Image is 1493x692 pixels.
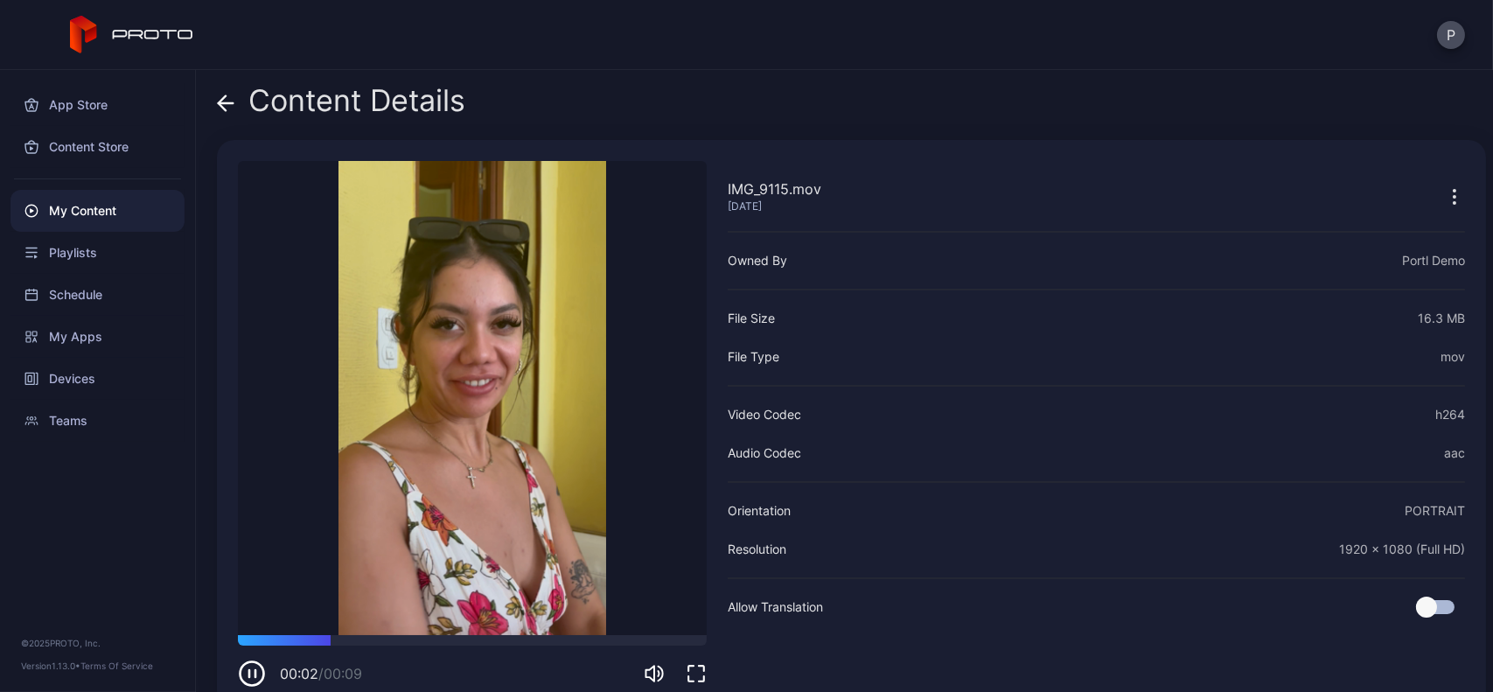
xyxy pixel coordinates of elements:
[1402,250,1465,271] div: Portl Demo
[10,274,185,316] a: Schedule
[21,661,80,671] span: Version 1.13.0 •
[10,316,185,358] a: My Apps
[10,126,185,168] a: Content Store
[728,404,801,425] div: Video Codec
[728,178,821,199] div: IMG_9115.mov
[21,636,174,650] div: © 2025 PROTO, Inc.
[1418,308,1465,329] div: 16.3 MB
[728,308,775,329] div: File Size
[318,665,362,682] span: / 00:09
[728,199,821,213] div: [DATE]
[10,232,185,274] a: Playlists
[728,539,786,560] div: Resolution
[728,500,791,521] div: Orientation
[217,84,465,126] div: Content Details
[1441,346,1465,367] div: mov
[80,661,153,671] a: Terms Of Service
[728,443,801,464] div: Audio Codec
[728,597,823,618] div: Allow Translation
[10,190,185,232] a: My Content
[1405,500,1465,521] div: PORTRAIT
[1444,443,1465,464] div: aac
[10,400,185,442] a: Teams
[10,84,185,126] a: App Store
[280,663,362,684] div: 00:02
[1435,404,1465,425] div: h264
[728,346,779,367] div: File Type
[10,358,185,400] a: Devices
[728,250,787,271] div: Owned By
[1437,21,1465,49] button: P
[238,161,707,635] video: Sorry, your browser doesn‘t support embedded videos
[1339,539,1465,560] div: 1920 x 1080 (Full HD)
